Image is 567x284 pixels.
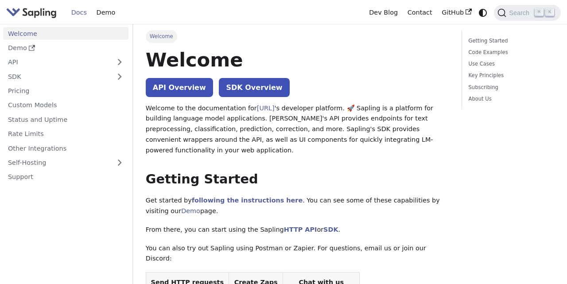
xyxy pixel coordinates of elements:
p: Welcome to the documentation for 's developer platform. 🚀 Sapling is a platform for building lang... [146,103,449,156]
a: About Us [469,95,551,103]
span: Search [506,9,535,16]
a: Support [3,171,128,183]
p: You can also try out Sapling using Postman or Zapier. For questions, email us or join our Discord: [146,243,449,265]
a: Self-Hosting [3,156,128,169]
button: Expand sidebar category 'SDK' [111,70,128,83]
a: Custom Models [3,99,128,112]
a: Docs [66,6,92,19]
a: Rate Limits [3,128,128,140]
a: API Overview [146,78,213,97]
a: Demo [92,6,120,19]
a: Key Principles [469,71,551,80]
a: HTTP API [284,226,317,233]
kbd: ⌘ [535,8,544,16]
a: Status and Uptime [3,113,128,126]
a: Code Examples [469,48,551,57]
button: Expand sidebar category 'API' [111,56,128,69]
a: SDK [323,226,338,233]
a: Demo [3,42,128,54]
a: following the instructions here [192,197,303,204]
a: Pricing [3,85,128,97]
a: Welcome [3,27,128,40]
a: Dev Blog [364,6,402,19]
a: Use Cases [469,60,551,68]
a: GitHub [437,6,476,19]
kbd: K [545,8,554,16]
a: Sapling.ai [6,6,60,19]
a: Getting Started [469,37,551,45]
nav: Breadcrumbs [146,30,449,43]
a: SDK Overview [219,78,289,97]
a: Contact [403,6,437,19]
a: Subscribing [469,83,551,92]
h2: Getting Started [146,171,449,187]
p: Get started by . You can see some of these capabilities by visiting our page. [146,195,449,217]
h1: Welcome [146,48,449,72]
button: Switch between dark and light mode (currently system mode) [477,6,489,19]
img: Sapling.ai [6,6,57,19]
span: Welcome [146,30,177,43]
button: Search (Command+K) [494,5,560,21]
p: From there, you can start using the Sapling or . [146,225,449,235]
a: API [3,56,111,69]
a: Other Integrations [3,142,128,155]
a: SDK [3,70,111,83]
a: Demo [181,207,200,214]
a: [URL] [257,105,275,112]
